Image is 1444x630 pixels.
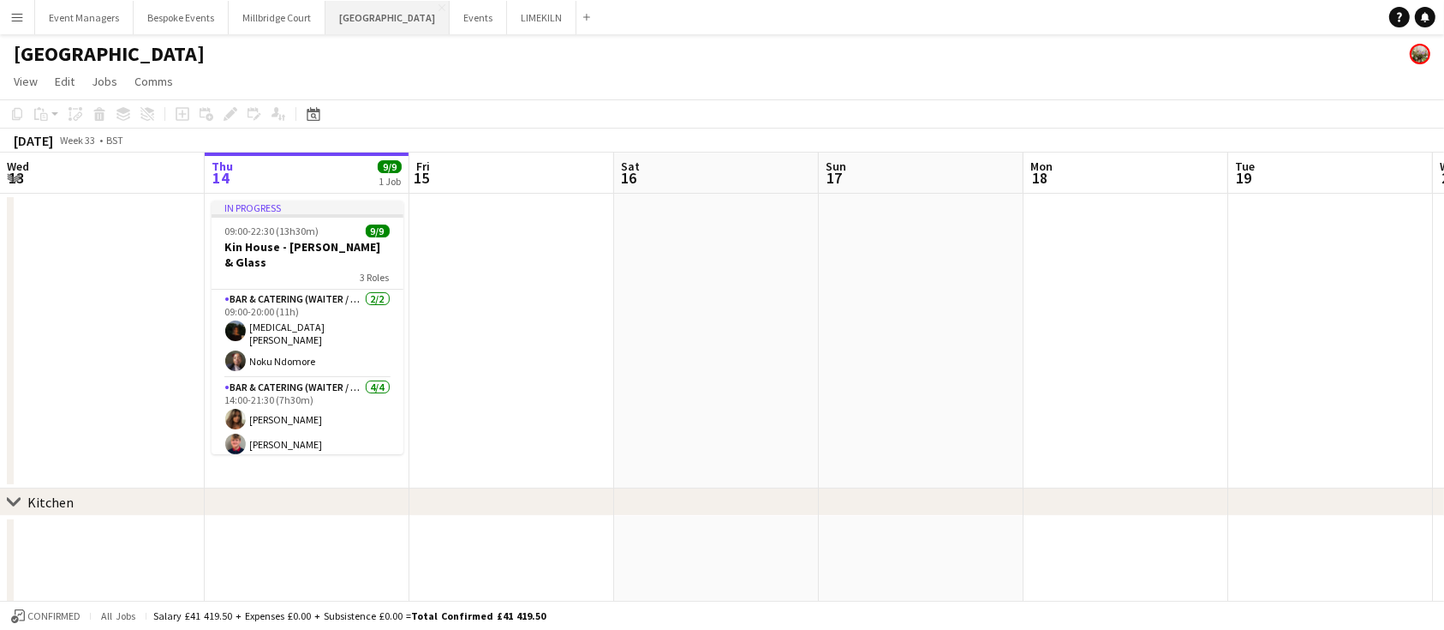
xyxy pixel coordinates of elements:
[1030,159,1053,174] span: Mon
[416,159,430,174] span: Fri
[106,134,123,147] div: BST
[134,74,173,89] span: Comms
[379,175,401,188] div: 1 Job
[212,239,403,270] h3: Kin House - [PERSON_NAME] & Glass
[361,271,390,284] span: 3 Roles
[7,159,29,174] span: Wed
[209,168,233,188] span: 14
[14,74,38,89] span: View
[411,609,546,622] span: Total Confirmed £41 419.50
[212,159,233,174] span: Thu
[378,160,402,173] span: 9/9
[134,1,229,34] button: Bespoke Events
[1410,44,1430,64] app-user-avatar: Staffing Manager
[27,494,74,511] div: Kitchen
[212,201,403,454] app-job-card: In progress09:00-22:30 (13h30m)9/9Kin House - [PERSON_NAME] & Glass3 RolesBar & Catering (Waiter ...
[1235,159,1255,174] span: Tue
[212,201,403,214] div: In progress
[229,1,325,34] button: Millbridge Court
[27,610,81,622] span: Confirmed
[1232,168,1255,188] span: 19
[414,168,430,188] span: 15
[35,1,134,34] button: Event Managers
[85,70,124,93] a: Jobs
[1028,168,1053,188] span: 18
[507,1,576,34] button: LIMEKILN
[7,70,45,93] a: View
[823,168,846,188] span: 17
[14,41,205,67] h1: [GEOGRAPHIC_DATA]
[153,609,546,622] div: Salary £41 419.50 + Expenses £0.00 + Subsistence £0.00 =
[212,378,403,511] app-card-role: Bar & Catering (Waiter / waitress)4/414:00-21:30 (7h30m)[PERSON_NAME][PERSON_NAME]
[9,607,83,626] button: Confirmed
[225,225,319,237] span: 09:00-22:30 (13h30m)
[621,159,640,174] span: Sat
[325,1,450,34] button: [GEOGRAPHIC_DATA]
[4,168,29,188] span: 13
[450,1,507,34] button: Events
[826,159,846,174] span: Sun
[48,70,81,93] a: Edit
[14,132,53,149] div: [DATE]
[98,609,139,622] span: All jobs
[55,74,75,89] span: Edit
[57,134,99,147] span: Week 33
[128,70,180,93] a: Comms
[212,290,403,378] app-card-role: Bar & Catering (Waiter / waitress)2/209:00-20:00 (11h)[MEDICAL_DATA][PERSON_NAME]Noku Ndomore
[366,225,390,237] span: 9/9
[92,74,117,89] span: Jobs
[618,168,640,188] span: 16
